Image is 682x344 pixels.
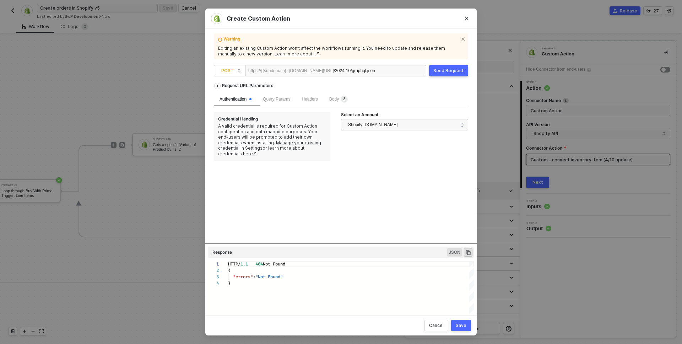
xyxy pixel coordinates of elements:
[208,274,219,280] div: 3
[424,320,448,331] button: Cancel
[220,96,251,103] div: Authentication
[348,119,397,130] span: Shopify [DOMAIN_NAME]
[433,68,464,74] div: Send Request
[240,260,248,267] span: 1.1
[341,96,348,103] sup: 2
[343,97,345,101] span: 2
[218,45,464,57] div: Editing an existing Custom Action won’t affect the workflows running it. You need to update and r...
[334,65,378,77] div: /2024-10/graphql.json
[302,97,318,102] span: Headers
[461,36,467,41] span: icon-close
[248,65,334,76] div: https://{{subdomain}}.[DOMAIN_NAME][URL]
[233,273,253,280] span: "errors"
[465,249,471,256] span: icon-copy-paste
[243,151,257,156] a: here↗
[275,51,320,57] a: Learn more about it↗
[429,323,444,328] div: Cancel
[213,15,220,22] img: integration-icon
[208,267,219,274] div: 2
[211,13,471,24] div: Create Custom Action
[218,116,258,122] div: Credential Handling
[228,260,240,267] span: HTTP/
[329,97,348,102] span: Body
[255,260,263,267] span: 404
[218,140,321,151] a: Manage your existing credential in Settings
[228,267,231,274] span: {
[341,112,383,118] label: Select an Account
[457,9,477,28] button: Close
[263,97,290,102] span: Query Params
[208,280,219,286] div: 4
[253,273,255,280] span: :
[218,79,277,92] div: Request URL Parameters
[456,323,466,328] div: Save
[223,36,458,44] span: Warning
[228,261,228,267] textarea: Editor content;Press Alt+F1 for Accessibility Options.
[451,320,471,331] button: Save
[218,123,326,157] div: A valid credential is required for Custom Action configuration and data mapping purposes. Your en...
[429,65,468,76] button: Send Request
[215,85,220,88] span: icon-arrow-right
[447,248,462,257] span: JSON
[221,65,241,76] span: POST
[228,280,231,286] span: }
[208,261,219,267] div: 1
[255,273,283,280] span: "Not Found"
[212,249,232,255] div: Response
[263,260,285,267] span: Not Found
